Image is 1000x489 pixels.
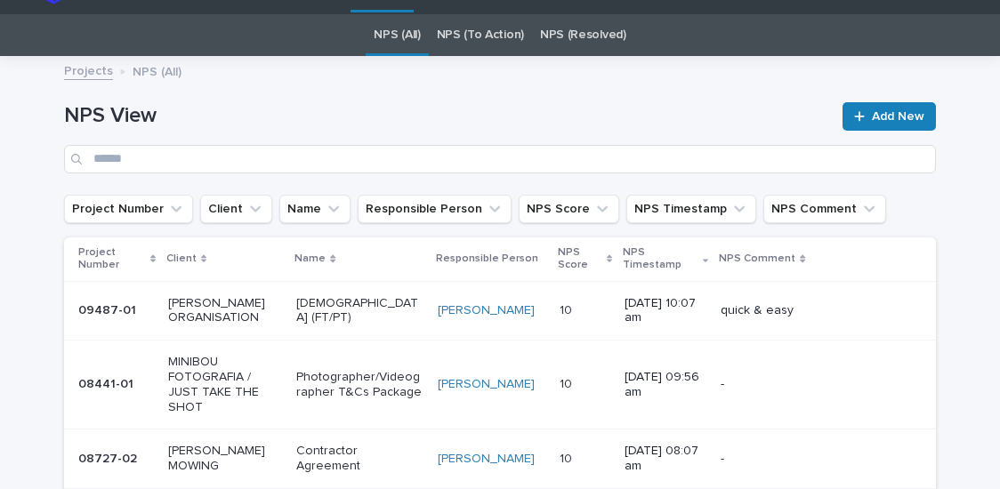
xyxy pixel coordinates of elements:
p: [DATE] 08:07 am [625,444,706,474]
a: NPS (To Action) [437,14,524,56]
button: NPS Comment [763,195,886,223]
span: Add New [872,110,924,123]
button: Name [279,195,351,223]
p: Photographer/Videographer T&Cs Package [296,370,423,400]
p: NPS Timestamp [623,243,698,276]
p: [PERSON_NAME] ORGANISATION [168,296,282,326]
p: [DEMOGRAPHIC_DATA] (FT/PT) [296,296,423,326]
tr: 09487-01[PERSON_NAME] ORGANISATION[DEMOGRAPHIC_DATA] (FT/PT)[PERSON_NAME] 1010 [DATE] 10:07 amqui... [64,281,936,341]
p: - [721,377,907,392]
tr: 08441-01MINIBOU FOTOGRAFIA / JUST TAKE THE SHOTPhotographer/Videographer T&Cs Package[PERSON_NAME... [64,341,936,429]
p: NPS Comment [719,249,795,269]
p: quick & easy [721,303,907,318]
input: Search [64,145,936,173]
p: 10 [560,448,576,467]
p: MINIBOU FOTOGRAFIA / JUST TAKE THE SHOT [168,355,282,414]
tr: 08727-02[PERSON_NAME] MOWINGContractor Agreement[PERSON_NAME] 1010 [DATE] 08:07 am- [64,429,936,489]
p: 10 [560,300,576,318]
button: Client [200,195,272,223]
p: Project Number [78,243,146,276]
a: Projects [64,60,113,80]
p: - [721,452,907,467]
p: [DATE] 10:07 am [625,296,706,326]
p: 08727-02 [78,452,154,467]
p: NPS (All) [133,60,181,80]
a: [PERSON_NAME] [438,377,535,392]
p: Name [294,249,326,269]
h1: NPS View [64,103,832,129]
p: Client [166,249,197,269]
p: [PERSON_NAME] MOWING [168,444,282,474]
p: [DATE] 09:56 am [625,370,706,400]
p: Responsible Person [436,249,538,269]
p: 10 [560,373,576,392]
a: [PERSON_NAME] [438,303,535,318]
p: 09487-01 [78,303,154,318]
button: Responsible Person [358,195,512,223]
a: Add New [843,102,936,131]
a: NPS (Resolved) [540,14,626,56]
button: NPS Timestamp [626,195,756,223]
p: 08441-01 [78,377,154,392]
p: Contractor Agreement [296,444,423,474]
p: NPS Score [558,243,602,276]
button: Project Number [64,195,193,223]
a: NPS (All) [374,14,420,56]
button: NPS Score [519,195,619,223]
a: [PERSON_NAME] [438,452,535,467]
